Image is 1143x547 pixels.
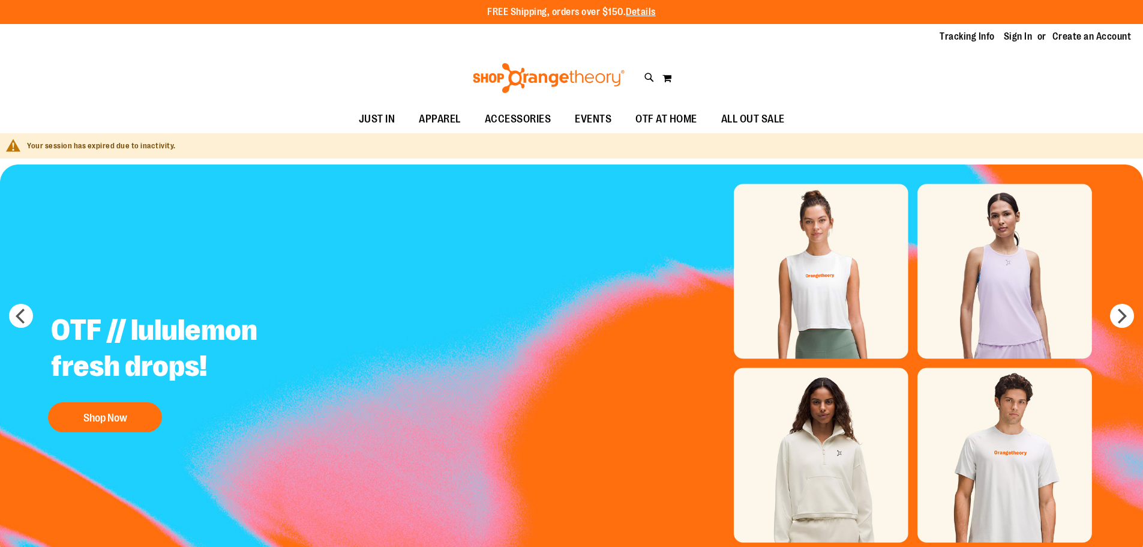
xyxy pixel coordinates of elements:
[48,402,162,432] button: Shop Now
[485,106,551,133] span: ACCESSORIES
[42,303,340,396] h2: OTF // lululemon fresh drops!
[1052,30,1132,43] a: Create an Account
[635,106,697,133] span: OTF AT HOME
[9,304,33,328] button: prev
[940,30,995,43] a: Tracking Info
[487,5,656,19] p: FREE Shipping, orders over $150.
[42,303,340,438] a: OTF // lululemon fresh drops! Shop Now
[721,106,785,133] span: ALL OUT SALE
[626,7,656,17] a: Details
[1004,30,1033,43] a: Sign In
[359,106,395,133] span: JUST IN
[27,141,1131,152] div: Your session has expired due to inactivity.
[575,106,611,133] span: EVENTS
[1110,304,1134,328] button: next
[419,106,461,133] span: APPAREL
[471,63,626,93] img: Shop Orangetheory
